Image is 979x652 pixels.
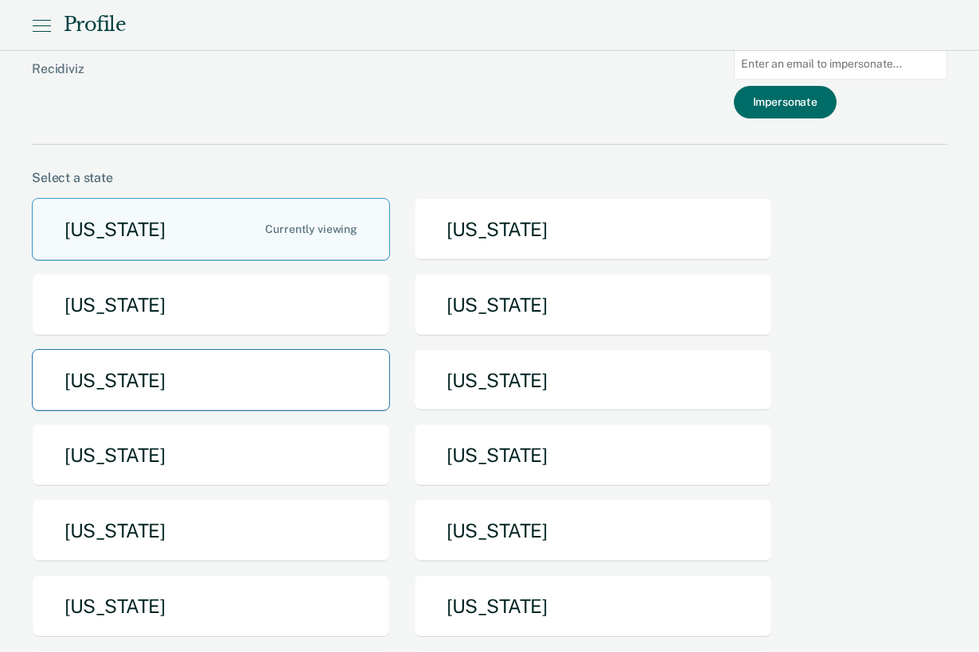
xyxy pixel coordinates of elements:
[32,198,390,261] button: [US_STATE]
[734,49,947,80] input: Enter an email to impersonate...
[64,14,126,37] div: Profile
[414,424,772,487] button: [US_STATE]
[32,499,390,562] button: [US_STATE]
[32,575,390,638] button: [US_STATE]
[32,61,583,102] div: Recidiviz
[734,86,837,118] button: Impersonate
[32,349,390,412] button: [US_STATE]
[32,424,390,487] button: [US_STATE]
[414,198,772,261] button: [US_STATE]
[32,170,947,185] div: Select a state
[32,274,390,336] button: [US_STATE]
[414,349,772,412] button: [US_STATE]
[414,274,772,336] button: [US_STATE]
[414,499,772,562] button: [US_STATE]
[414,575,772,638] button: [US_STATE]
